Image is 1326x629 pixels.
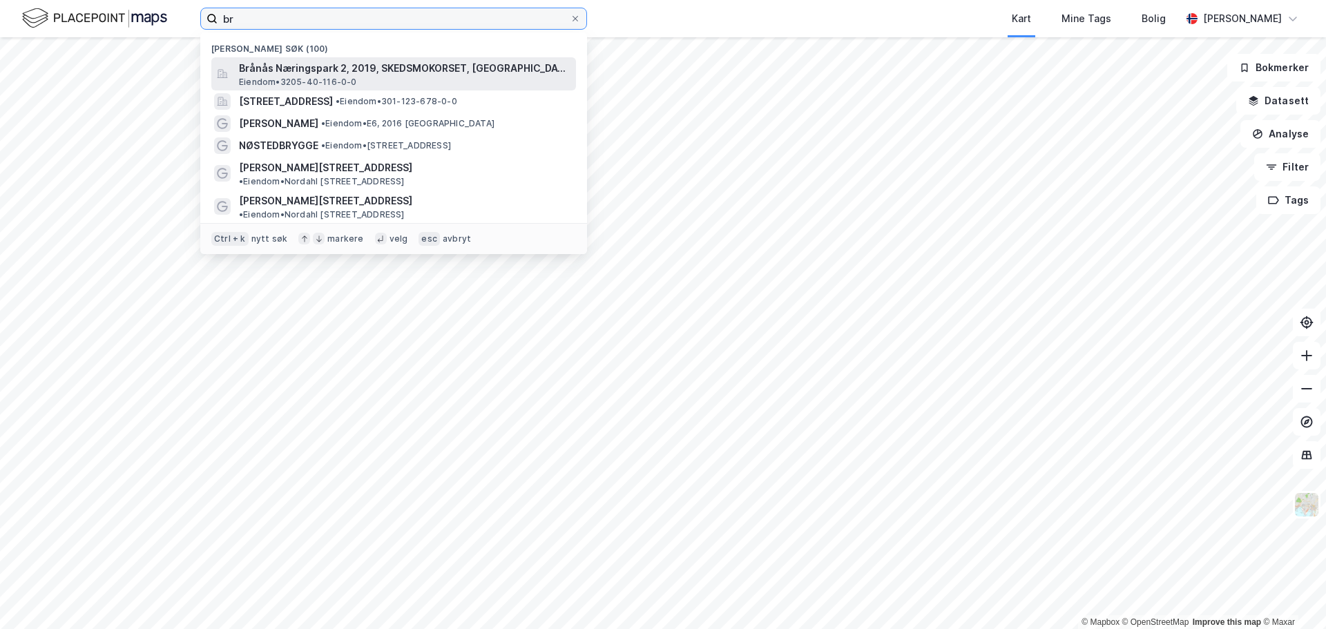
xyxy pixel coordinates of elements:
div: velg [390,233,408,244]
a: OpenStreetMap [1122,617,1189,627]
span: Brånås Næringspark 2, 2019, SKEDSMOKORSET, [GEOGRAPHIC_DATA] [239,60,570,77]
span: • [239,176,243,186]
input: Søk på adresse, matrikkel, gårdeiere, leietakere eller personer [218,8,570,29]
span: Eiendom • 301-123-678-0-0 [336,96,457,107]
button: Tags [1256,186,1320,214]
a: Improve this map [1193,617,1261,627]
div: markere [327,233,363,244]
div: [PERSON_NAME] søk (100) [200,32,587,57]
span: Eiendom • 3205-40-116-0-0 [239,77,357,88]
button: Datasett [1236,87,1320,115]
span: Eiendom • [STREET_ADDRESS] [321,140,451,151]
span: • [321,140,325,151]
div: Mine Tags [1061,10,1111,27]
span: [PERSON_NAME] [239,115,318,132]
span: Eiendom • Nordahl [STREET_ADDRESS] [239,176,405,187]
span: [STREET_ADDRESS] [239,93,333,110]
iframe: Chat Widget [1257,563,1326,629]
button: Bokmerker [1227,54,1320,81]
div: esc [419,232,440,246]
span: • [321,118,325,128]
a: Mapbox [1082,617,1120,627]
img: logo.f888ab2527a4732fd821a326f86c7f29.svg [22,6,167,30]
div: Kart [1012,10,1031,27]
span: • [239,209,243,220]
div: avbryt [443,233,471,244]
img: Z [1294,492,1320,518]
button: Analyse [1240,120,1320,148]
span: NØSTEDBRYGGE [239,137,318,154]
div: nytt søk [251,233,288,244]
div: Kontrollprogram for chat [1257,563,1326,629]
span: • [336,96,340,106]
span: [PERSON_NAME][STREET_ADDRESS] [239,193,412,209]
div: [PERSON_NAME] [1203,10,1282,27]
div: Ctrl + k [211,232,249,246]
span: Eiendom • Nordahl [STREET_ADDRESS] [239,209,405,220]
span: [PERSON_NAME][STREET_ADDRESS] [239,159,412,176]
div: Bolig [1142,10,1166,27]
span: Eiendom • E6, 2016 [GEOGRAPHIC_DATA] [321,118,494,129]
button: Filter [1254,153,1320,181]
